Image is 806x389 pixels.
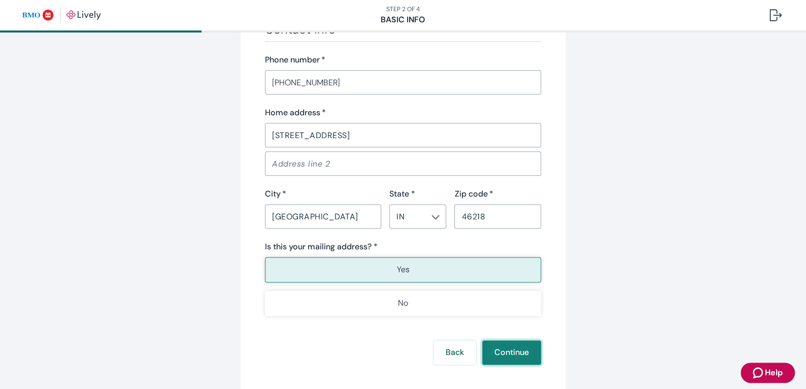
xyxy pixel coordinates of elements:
[265,257,541,282] button: Yes
[454,188,493,200] label: Zip code
[265,290,541,316] button: No
[482,340,541,365] button: Continue
[265,72,541,92] input: (555) 555-5555
[765,367,783,379] span: Help
[265,107,326,119] label: Home address
[389,188,415,200] label: State *
[22,7,101,23] img: Lively
[265,206,381,226] input: City
[265,241,378,253] label: Is this your mailing address? *
[265,188,286,200] label: City
[433,340,476,365] button: Back
[741,363,795,383] button: Zendesk support iconHelp
[430,212,441,222] button: Open
[454,206,541,226] input: Zip code
[761,3,790,27] button: Log out
[265,125,541,145] input: Address line 1
[265,153,541,174] input: Address line 2
[398,297,408,309] p: No
[753,367,765,379] svg: Zendesk support icon
[397,264,410,276] p: Yes
[265,54,325,66] label: Phone number
[392,209,426,223] input: --
[431,213,440,221] svg: Chevron icon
